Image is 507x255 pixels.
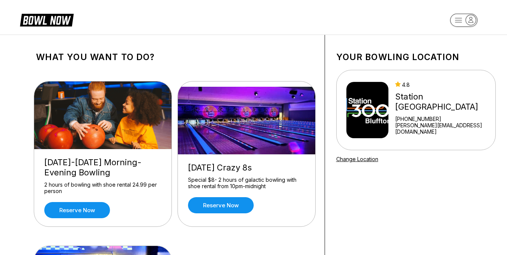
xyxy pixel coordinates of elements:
[44,202,110,218] a: Reserve now
[188,177,305,190] div: Special $8- 2 hours of galactic bowling with shoe rental from 10pm-midnight
[395,122,492,135] a: [PERSON_NAME][EMAIL_ADDRESS][DOMAIN_NAME]
[188,197,254,213] a: Reserve now
[44,181,161,195] div: 2 hours of bowling with shoe rental 24.99 per person
[36,52,313,62] h1: What you want to do?
[34,81,172,149] img: Friday-Sunday Morning-Evening Bowling
[44,157,161,178] div: [DATE]-[DATE] Morning-Evening Bowling
[395,92,492,112] div: Station [GEOGRAPHIC_DATA]
[395,116,492,122] div: [PHONE_NUMBER]
[188,163,305,173] div: [DATE] Crazy 8s
[346,82,389,138] img: Station 300 Bluffton
[336,52,496,62] h1: Your bowling location
[336,156,378,162] a: Change Location
[395,81,492,88] div: 4.8
[178,87,316,154] img: Thursday Crazy 8s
